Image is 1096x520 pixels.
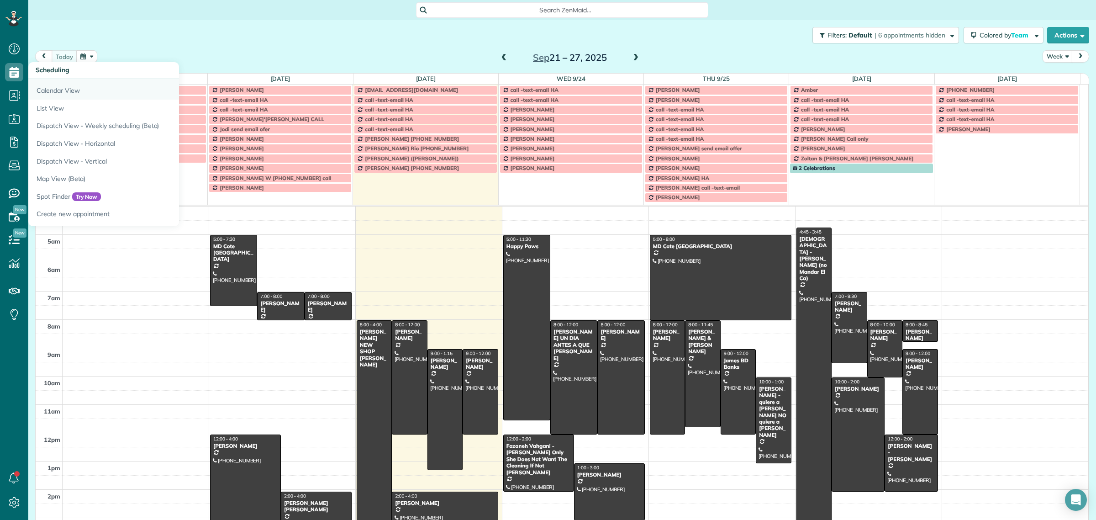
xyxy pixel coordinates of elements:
span: call -text-email HA [801,96,849,103]
span: [PERSON_NAME] send email offer [656,145,742,152]
div: [PERSON_NAME] [577,472,642,478]
a: Dispatch View - Vertical [28,153,257,170]
button: next [1072,50,1089,63]
span: Filters: [827,31,847,39]
div: [DEMOGRAPHIC_DATA] - [PERSON_NAME] (no Mandar El Ca) [799,236,829,282]
span: New [13,228,26,238]
span: 8:00 - 11:45 [688,322,713,328]
span: [PERSON_NAME] [511,116,555,122]
span: [PERSON_NAME]'[PERSON_NAME] CALL [220,116,324,122]
span: [PERSON_NAME] [656,86,700,93]
span: [PERSON_NAME] [511,106,555,113]
span: call -text-email HA [656,126,704,133]
span: 2pm [47,493,60,500]
span: 8:00 - 12:00 [553,322,578,328]
span: [PERSON_NAME] [220,184,264,191]
div: [PERSON_NAME] [PERSON_NAME] [284,500,349,513]
span: 8:00 - 12:00 [653,322,678,328]
span: [PERSON_NAME] [656,194,700,201]
div: [PERSON_NAME] [465,357,495,371]
span: call -text-email HA [946,96,994,103]
div: [PERSON_NAME] - quiere a [PERSON_NAME] NO quiere a [PERSON_NAME] [759,386,788,438]
span: 1pm [47,464,60,472]
button: Colored byTeam [964,27,1043,43]
span: 7:00 - 8:00 [260,293,282,299]
div: [PERSON_NAME] NEW SHOP [PERSON_NAME] [359,329,389,368]
a: Dispatch View - Horizontal [28,135,257,153]
button: Filters: Default | 6 appointments hidden [812,27,959,43]
span: call -text-email HA [801,116,849,122]
span: 9:00 - 12:00 [906,350,930,356]
span: 7am [47,294,60,302]
a: Calendar View [28,79,257,100]
span: [PERSON_NAME] [220,155,264,162]
span: [PERSON_NAME] [801,126,845,133]
span: 4:45 - 3:45 [800,229,822,235]
span: [PERSON_NAME] W [PHONE_NUMBER] call [220,175,331,181]
span: [EMAIL_ADDRESS][DOMAIN_NAME] [365,86,458,93]
a: [DATE] [271,75,290,82]
span: 10am [44,379,60,387]
a: Dispatch View - Weekly scheduling (Beta) [28,117,257,135]
span: 8:00 - 12:00 [601,322,625,328]
span: 12:00 - 2:00 [506,436,531,442]
span: 8:00 - 8:45 [906,322,927,328]
span: 2:00 - 4:00 [395,493,417,499]
div: [PERSON_NAME] [834,386,882,392]
span: call -text-email HA [365,116,413,122]
span: [PERSON_NAME] Call only [801,135,868,142]
a: [DATE] [416,75,436,82]
a: Thu 9/25 [703,75,730,82]
div: [PERSON_NAME] [213,443,278,449]
span: [PERSON_NAME] [656,155,700,162]
div: Open Intercom Messenger [1065,489,1087,511]
span: [PERSON_NAME] [511,145,555,152]
div: [PERSON_NAME] [395,500,495,506]
div: [PERSON_NAME] [653,329,682,342]
span: call -text-email HA [220,106,268,113]
span: [PERSON_NAME] [220,86,264,93]
a: Wed 9/24 [557,75,586,82]
button: prev [35,50,53,63]
span: 5am [47,238,60,245]
span: Sep [533,52,549,63]
span: [PHONE_NUMBER] [946,86,995,93]
div: [PERSON_NAME] [307,300,349,313]
span: [PERSON_NAME] [PHONE_NUMBER] [365,164,459,171]
span: 7:00 - 8:00 [308,293,330,299]
button: today [52,50,77,63]
span: call -text-email HA [511,86,559,93]
span: [PERSON_NAME] HA [656,175,710,181]
span: Try Now [72,192,101,202]
span: [PERSON_NAME] [511,126,555,133]
span: [PERSON_NAME] [220,164,264,171]
span: [PERSON_NAME] Rio [PHONE_NUMBER] [365,145,469,152]
div: [PERSON_NAME] [905,357,935,371]
span: [PERSON_NAME] [656,96,700,103]
span: [PERSON_NAME] [511,164,555,171]
span: 5:00 - 11:30 [506,236,531,242]
span: 10:00 - 2:00 [835,379,859,385]
a: [DATE] [852,75,872,82]
a: [DATE] [997,75,1017,82]
span: call -text-email HA [365,96,413,103]
div: MD Cote [GEOGRAPHIC_DATA] [213,243,254,263]
span: [PERSON_NAME] [511,135,555,142]
span: call -text-email HA [946,116,994,122]
span: [PERSON_NAME] [220,145,264,152]
span: New [13,205,26,214]
div: [PERSON_NAME] AND [PERSON_NAME] [905,329,935,361]
span: Amber [801,86,818,93]
span: call -text-email HA [946,106,994,113]
span: 12pm [44,436,60,443]
span: [PERSON_NAME] [946,126,991,133]
span: 8:00 - 4:00 [360,322,382,328]
span: 5:00 - 8:00 [653,236,675,242]
a: List View [28,100,257,117]
div: [PERSON_NAME] [600,329,642,342]
span: [PERSON_NAME] [220,135,264,142]
div: MD Cote [GEOGRAPHIC_DATA] [653,243,789,249]
span: [PERSON_NAME] [PHONE_NUMBER] [365,135,459,142]
div: [PERSON_NAME] UN DIA ANTES A QUE [PERSON_NAME] [553,329,595,361]
span: Zoltan & [PERSON_NAME] [PERSON_NAME] [801,155,914,162]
